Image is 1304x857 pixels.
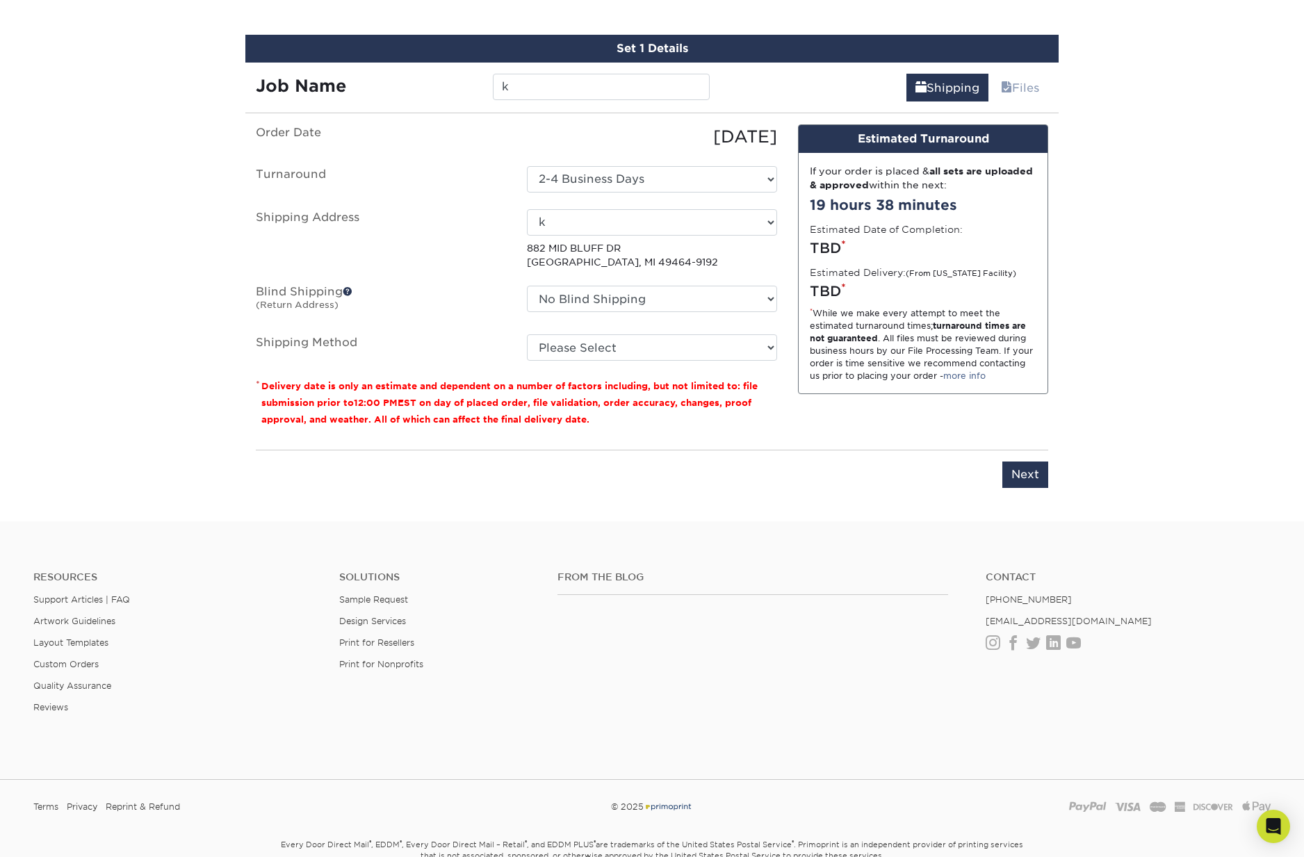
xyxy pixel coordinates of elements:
a: Support Articles | FAQ [33,594,130,605]
a: Reviews [33,702,68,712]
strong: Job Name [256,76,346,96]
label: Shipping Address [245,209,516,270]
div: TBD [810,281,1036,302]
a: Shipping [906,74,988,101]
h4: From the Blog [557,571,948,583]
a: Design Services [339,616,406,626]
div: Open Intercom Messenger [1257,810,1290,843]
label: Estimated Date of Completion: [810,222,963,236]
label: Estimated Delivery: [810,266,1016,279]
sup: ® [594,839,596,846]
a: Privacy [67,797,97,817]
small: (Return Address) [256,300,339,310]
h4: Solutions [339,571,537,583]
img: Primoprint [644,801,692,812]
div: © 2025 [442,797,861,817]
a: Files [992,74,1048,101]
label: Blind Shipping [245,286,516,318]
a: Layout Templates [33,637,108,648]
a: Print for Resellers [339,637,414,648]
input: Next [1002,462,1048,488]
div: If your order is placed & within the next: [810,164,1036,193]
a: Print for Nonprofits [339,659,423,669]
a: [PHONE_NUMBER] [986,594,1072,605]
a: Contact [986,571,1271,583]
a: Reprint & Refund [106,797,180,817]
div: Set 1 Details [245,35,1059,63]
a: Terms [33,797,58,817]
label: Shipping Method [245,334,516,361]
p: 882 MID BLUFF DR [GEOGRAPHIC_DATA], MI 49464-9192 [527,241,777,270]
a: Artwork Guidelines [33,616,115,626]
div: Estimated Turnaround [799,125,1048,153]
sup: ® [369,839,371,846]
a: Custom Orders [33,659,99,669]
div: [DATE] [516,124,788,149]
a: more info [943,370,986,381]
div: TBD [810,238,1036,259]
a: Quality Assurance [33,680,111,691]
div: 19 hours 38 minutes [810,195,1036,215]
span: files [1001,81,1012,95]
a: [EMAIL_ADDRESS][DOMAIN_NAME] [986,616,1152,626]
iframe: Google Customer Reviews [3,815,118,852]
label: Order Date [245,124,516,149]
span: 12:00 PM [354,398,398,408]
div: While we make every attempt to meet the estimated turnaround times; . All files must be reviewed ... [810,307,1036,382]
a: Sample Request [339,594,408,605]
h4: Resources [33,571,318,583]
small: Delivery date is only an estimate and dependent on a number of factors including, but not limited... [261,381,758,425]
sup: ® [792,839,794,846]
span: shipping [915,81,927,95]
small: (From [US_STATE] Facility) [906,269,1016,278]
sup: ® [525,839,527,846]
label: Turnaround [245,166,516,193]
input: Enter a job name [493,74,709,100]
sup: ® [400,839,402,846]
